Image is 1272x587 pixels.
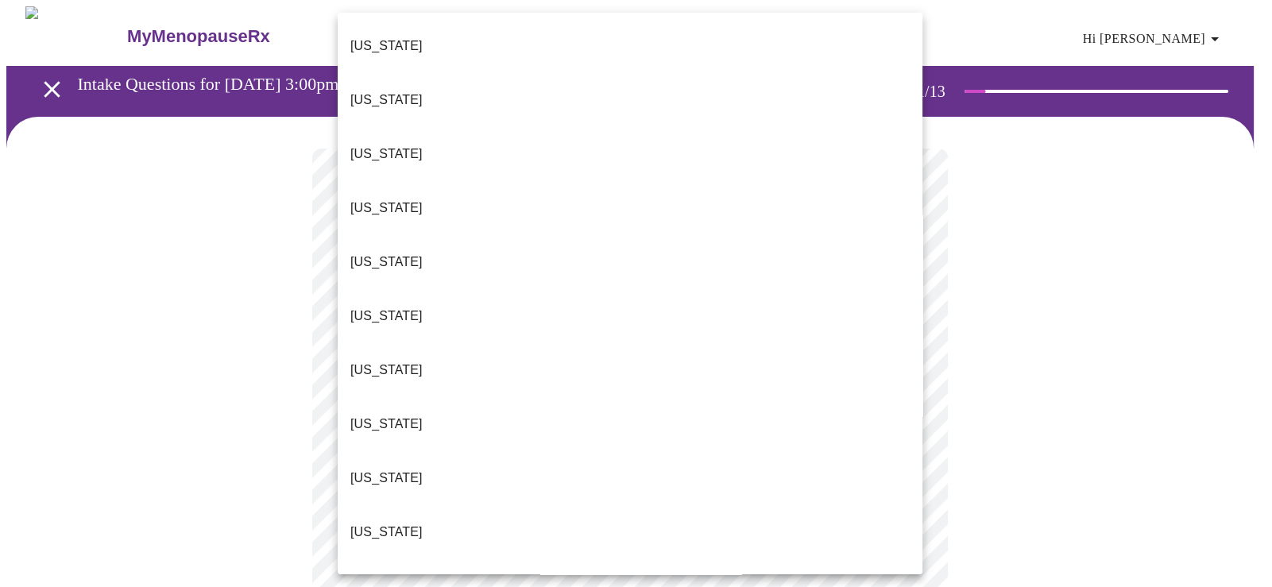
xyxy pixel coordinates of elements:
p: [US_STATE] [350,523,423,542]
p: [US_STATE] [350,307,423,326]
p: [US_STATE] [350,199,423,218]
p: [US_STATE] [350,469,423,488]
p: [US_STATE] [350,145,423,164]
p: [US_STATE] [350,415,423,434]
p: [US_STATE] [350,253,423,272]
p: [US_STATE] [350,361,423,380]
p: [US_STATE] [350,91,423,110]
p: [US_STATE] [350,37,423,56]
